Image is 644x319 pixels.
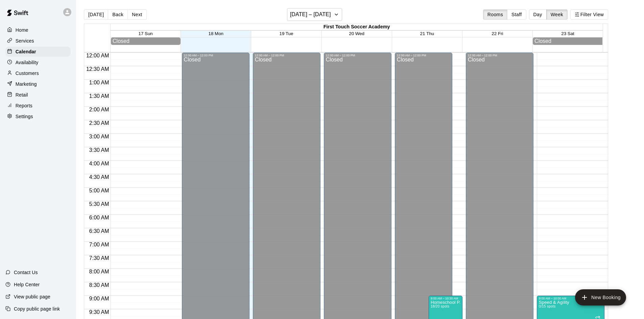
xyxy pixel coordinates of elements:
p: Settings [16,113,33,120]
span: 18/20 spots filled [431,304,449,308]
a: Availability [5,57,71,68]
p: Reports [16,102,32,109]
button: [DATE] [84,9,108,20]
button: Day [529,9,547,20]
p: Retail [16,91,28,98]
span: 9:00 AM [88,296,111,301]
a: Customers [5,68,71,78]
button: Back [108,9,128,20]
button: add [575,289,626,305]
button: Rooms [483,9,507,20]
button: 17 Sun [139,31,153,36]
button: 18 Mon [209,31,223,36]
span: 6:30 AM [88,228,111,234]
a: Services [5,36,71,46]
span: 8:00 AM [88,269,111,274]
div: 9:00 AM – 10:30 AM [431,297,460,300]
button: Week [546,9,568,20]
button: 22 Fri [492,31,503,36]
span: 5:30 AM [88,201,111,207]
a: Home [5,25,71,35]
div: 12:00 AM – 12:00 PM [326,54,389,57]
span: 3:00 AM [88,134,111,139]
div: 9:00 AM – 10:00 AM [539,297,602,300]
span: 1:30 AM [88,93,111,99]
div: 12:00 AM – 12:00 PM [468,54,531,57]
button: 19 Tue [280,31,293,36]
p: Customers [16,70,39,77]
p: Help Center [14,281,40,288]
button: Staff [507,9,526,20]
span: 3:30 AM [88,147,111,153]
span: 12:00 AM [85,53,111,58]
button: Filter View [570,9,608,20]
p: Marketing [16,81,37,87]
button: Next [127,9,146,20]
h6: [DATE] – [DATE] [290,10,331,19]
p: Home [16,27,28,33]
div: 12:00 AM – 12:00 PM [397,54,450,57]
span: 2:30 AM [88,120,111,126]
span: 7:00 AM [88,242,111,247]
div: 12:00 AM – 12:00 PM [184,54,247,57]
span: 6:00 AM [88,215,111,220]
a: Marketing [5,79,71,89]
div: 12:00 AM – 12:00 PM [255,54,318,57]
span: 9:30 AM [88,309,111,315]
a: Settings [5,111,71,122]
span: 7:30 AM [88,255,111,261]
span: 8:30 AM [88,282,111,288]
span: 1:00 AM [88,80,111,85]
a: Reports [5,101,71,111]
span: 5:00 AM [88,188,111,193]
a: Calendar [5,47,71,57]
span: 2:00 AM [88,107,111,112]
p: Contact Us [14,269,38,276]
span: 4:00 AM [88,161,111,166]
div: Closed [534,38,601,44]
span: 0/15 spots filled [539,304,555,308]
button: 21 Thu [420,31,434,36]
p: Calendar [16,48,36,55]
button: 23 Sat [561,31,574,36]
span: 12:30 AM [85,66,111,72]
p: Services [16,37,34,44]
p: Copy public page link [14,305,60,312]
button: 20 Wed [349,31,364,36]
p: Availability [16,59,39,66]
a: Retail [5,90,71,100]
p: View public page [14,293,50,300]
span: 4:30 AM [88,174,111,180]
div: First Touch Soccer Academy [111,24,603,30]
div: Closed [113,38,179,44]
button: [DATE] – [DATE] [287,8,342,21]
